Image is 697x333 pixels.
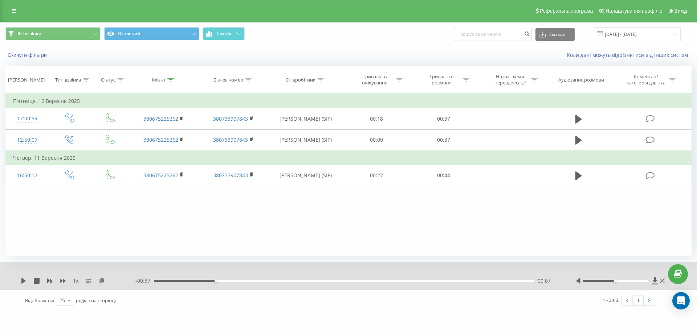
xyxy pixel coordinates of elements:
a: 380733907843 [213,115,248,122]
td: 00:37 [410,108,477,129]
button: Експорт [535,28,575,41]
td: [PERSON_NAME] (SIP) [268,108,343,129]
div: Аудіозапис розмови [558,77,604,83]
div: Співробітник [286,77,315,83]
div: Статус [101,77,115,83]
div: [PERSON_NAME] [8,77,45,83]
div: Бізнес номер [213,77,243,83]
span: - 00:37 [135,277,154,284]
span: 00:07 [538,277,551,284]
td: [PERSON_NAME] (SIP) [268,165,343,186]
td: 00:27 [343,165,410,186]
td: Четвер, 11 Вересня 2025 [6,151,692,165]
td: 00:44 [410,165,477,186]
div: Коментар/категорія дзвінка [625,74,667,86]
td: 00:18 [343,108,410,129]
td: 00:37 [410,129,477,151]
div: 1 - 3 з 3 [603,296,618,304]
div: 17:00:59 [13,112,41,126]
a: 380675225262 [143,136,178,143]
a: 380733907843 [213,136,248,143]
div: Клієнт [152,77,166,83]
div: 25 [59,297,65,304]
td: [PERSON_NAME] (SIP) [268,129,343,151]
span: рядків на сторінці [76,297,116,304]
button: Всі дзвінки [5,27,101,40]
button: Основний [104,27,199,40]
span: 1 x [73,277,78,284]
div: Тип дзвінка [55,77,81,83]
div: Тривалість очікування [355,74,394,86]
a: 380675225262 [143,115,178,122]
span: Всі дзвінки [17,31,41,37]
div: 16:50:12 [13,168,41,183]
div: 12:50:07 [13,133,41,147]
span: Вихід [674,8,687,14]
a: Коли дані можуть відрізнятися вiд інших систем [567,51,692,58]
span: Відображати [25,297,54,304]
a: 1 [633,295,644,305]
button: Скинути фільтри [5,52,50,58]
td: 00:09 [343,129,410,151]
td: П’ятниця, 12 Вересня 2025 [6,94,692,108]
input: Пошук за номером [455,28,532,41]
div: Open Intercom Messenger [672,292,690,309]
span: Реферальна програма [540,8,593,14]
div: Accessibility label [215,279,217,282]
a: 380733907843 [213,172,248,179]
div: Accessibility label [614,279,617,282]
span: Графік [217,31,231,36]
div: Назва схеми переадресації [490,74,529,86]
span: Налаштування профілю [606,8,662,14]
div: Тривалість розмови [422,74,461,86]
button: Графік [203,27,245,40]
a: 380675225262 [143,172,178,179]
